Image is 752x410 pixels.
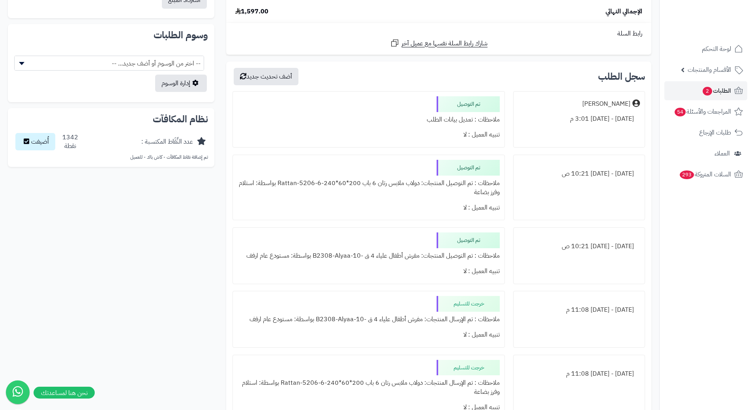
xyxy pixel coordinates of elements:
div: [DATE] - [DATE] 11:08 م [518,366,640,382]
div: [PERSON_NAME] [582,99,630,109]
span: الطلبات [702,85,731,96]
a: إدارة الوسوم [155,75,207,92]
div: عدد النِّقَاط المكتسبة : [141,137,193,146]
span: لوحة التحكم [702,43,731,54]
div: تنبيه العميل : لا [238,200,499,215]
a: طلبات الإرجاع [664,123,747,142]
div: ملاحظات : تم الإرسال المنتجات: مفرش أطفال علياء 4 ق -B2308-Alyaa-10 بواسطة: مستودع عام ارفف [238,312,499,327]
a: لوحة التحكم [664,39,747,58]
a: السلات المتروكة293 [664,165,747,184]
span: طلبات الإرجاع [699,127,731,138]
div: تم التوصيل [437,96,500,112]
div: 1342 [62,133,78,151]
span: 293 [680,170,694,179]
h2: وسوم الطلبات [14,30,208,40]
div: تنبيه العميل : لا [238,264,499,279]
div: تنبيه العميل : لا [238,327,499,343]
span: الإجمالي النهائي [606,7,642,16]
div: تنبيه العميل : لا [238,127,499,142]
div: رابط السلة [229,29,648,38]
a: الطلبات2 [664,81,747,100]
div: نقطة [62,142,78,151]
div: [DATE] - [DATE] 10:21 ص [518,239,640,254]
span: المراجعات والأسئلة [674,106,731,117]
span: 2 [703,87,712,95]
div: ملاحظات : تعديل بيانات الطلب [238,112,499,127]
a: المراجعات والأسئلة54 [664,102,747,121]
div: خرجت للتسليم [437,296,500,312]
span: الأقسام والمنتجات [688,64,731,75]
button: أضف تحديث جديد [234,68,298,85]
div: [DATE] - [DATE] 11:08 م [518,302,640,318]
button: أُضيفت [15,133,55,150]
div: [DATE] - [DATE] 10:21 ص [518,166,640,182]
h2: نظام المكافآت [14,114,208,124]
span: شارك رابط السلة نفسها مع عميل آخر [401,39,488,48]
div: ملاحظات : تم التوصيل المنتجات: دولاب ملابس رتان 6 باب 200*60*240-Rattan-5206-6 بواسطة: استلام وفر... [238,176,499,200]
span: السلات المتروكة [679,169,731,180]
a: شارك رابط السلة نفسها مع عميل آخر [390,38,488,48]
div: [DATE] - [DATE] 3:01 م [518,111,640,127]
p: تم إضافة نقاط المكافآت - كاش باك - للعميل [14,154,208,161]
span: 54 [675,108,686,116]
div: ملاحظات : تم الإرسال المنتجات: دولاب ملابس رتان 6 باب 200*60*240-Rattan-5206-6 بواسطة: استلام وفر... [238,375,499,400]
div: تم التوصيل [437,160,500,176]
div: تم التوصيل [437,232,500,248]
span: العملاء [714,148,730,159]
div: ملاحظات : تم التوصيل المنتجات: مفرش أطفال علياء 4 ق -B2308-Alyaa-10 بواسطة: مستودع عام ارفف [238,248,499,264]
span: -- اختر من الوسوم أو أضف جديد... -- [14,56,204,71]
div: خرجت للتسليم [437,360,500,376]
a: العملاء [664,144,747,163]
h3: سجل الطلب [598,72,645,81]
span: -- اختر من الوسوم أو أضف جديد... -- [15,56,204,71]
span: 1,597.00 [235,7,268,16]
